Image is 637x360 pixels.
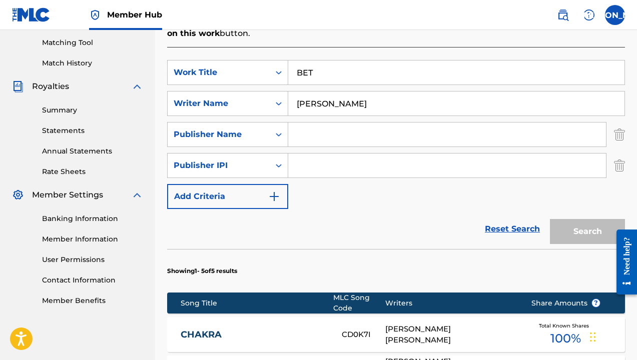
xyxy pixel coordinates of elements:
span: Member Hub [107,9,162,20]
img: MLC Logo [12,7,51,22]
button: Add Criteria [167,184,288,209]
div: [PERSON_NAME] [PERSON_NAME] [385,323,516,346]
a: CHAKRA [181,329,328,340]
img: Delete Criterion [614,122,625,147]
a: Matching Tool [42,37,143,48]
div: Help [579,5,599,25]
a: Reset Search [480,218,545,240]
p: Showing 1 - 5 of 5 results [167,266,237,275]
div: Work Title [174,66,264,78]
a: Banking Information [42,213,143,224]
img: 9d2ae6d4665cec9f34b9.svg [268,190,280,202]
div: Publisher IPI [174,159,264,171]
div: User Menu [605,5,625,25]
span: Member Settings [32,189,103,201]
div: Publisher Name [174,128,264,140]
a: Match History [42,58,143,68]
iframe: Chat Widget [587,312,637,360]
a: Statements [42,125,143,136]
img: search [557,9,569,21]
a: Summary [42,105,143,115]
img: help [583,9,595,21]
span: Share Amounts [531,298,600,308]
div: Song Title [181,298,333,308]
img: Member Settings [12,189,24,201]
span: Total Known Shares [539,322,593,329]
a: User Permissions [42,254,143,265]
div: Writer Name [174,97,264,109]
form: Search Form [167,60,625,249]
a: Annual Statements [42,146,143,156]
div: Writers [385,298,516,308]
a: Public Search [553,5,573,25]
div: MLC Song Code [333,292,385,313]
img: expand [131,80,143,92]
img: Delete Criterion [614,153,625,178]
a: Rate Sheets [42,166,143,177]
img: Royalties [12,80,24,92]
img: Top Rightsholder [89,9,101,21]
span: Royalties [32,80,69,92]
span: ? [592,299,600,307]
span: 100 % [550,329,581,347]
a: Member Benefits [42,295,143,306]
div: CD0K7I [342,329,385,340]
img: expand [131,189,143,201]
a: Contact Information [42,275,143,285]
div: Drag [590,322,596,352]
a: Member Information [42,234,143,244]
iframe: Resource Center [609,219,637,305]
